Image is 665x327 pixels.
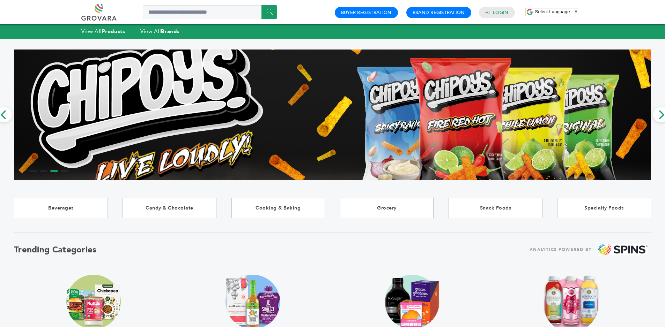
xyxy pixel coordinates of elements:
strong: Brands [161,28,179,35]
a: Specialty Foods [557,198,651,218]
img: Marketplace Top Banner 3 [14,9,651,221]
h2: Trending Categories [14,244,97,256]
li: Page dot 3 [50,170,58,172]
a: Grocery [340,198,434,218]
a: Brand Registration [413,9,465,16]
a: Candy & Chocolate [123,198,216,218]
a: View AllProducts [81,28,125,35]
a: Select Language​ [535,9,578,14]
li: Page dot 4 [61,170,68,172]
a: Beverages [14,198,108,218]
a: Buyer Registration [341,9,392,16]
li: Page dot 1 [29,170,37,172]
span: Select Language [535,9,570,14]
a: Snack Foods [449,198,542,218]
span: ANALYTICS POWERED BY [530,245,592,254]
a: Cooking & Baking [231,198,325,218]
input: Search a product or brand... [143,5,277,19]
li: Page dot 2 [40,170,47,172]
a: Login [493,9,508,16]
img: spins.png [598,244,648,256]
strong: Products [102,28,125,35]
span: ▼ [574,9,578,14]
a: View AllBrands [140,28,179,35]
